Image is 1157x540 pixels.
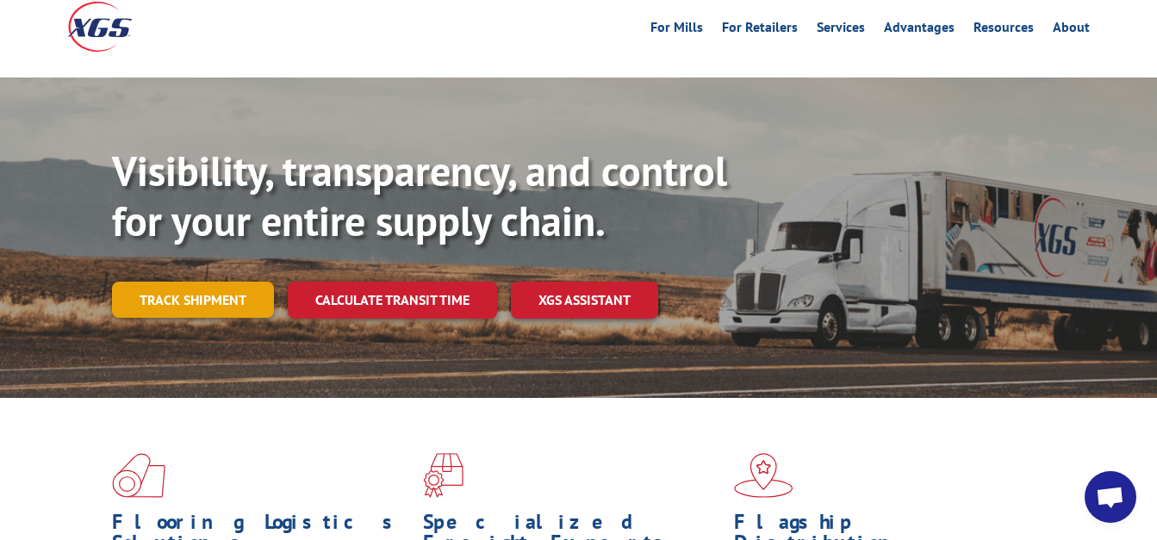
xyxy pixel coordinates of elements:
[734,453,793,498] img: xgs-icon-flagship-distribution-model-red
[511,282,658,319] a: XGS ASSISTANT
[288,282,497,319] a: Calculate transit time
[423,453,463,498] img: xgs-icon-focused-on-flooring-red
[1085,471,1136,523] a: Open chat
[650,21,703,40] a: For Mills
[722,21,798,40] a: For Retailers
[112,144,727,247] b: Visibility, transparency, and control for your entire supply chain.
[817,21,865,40] a: Services
[112,453,165,498] img: xgs-icon-total-supply-chain-intelligence-red
[112,282,274,318] a: Track shipment
[1053,21,1090,40] a: About
[884,21,955,40] a: Advantages
[973,21,1034,40] a: Resources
